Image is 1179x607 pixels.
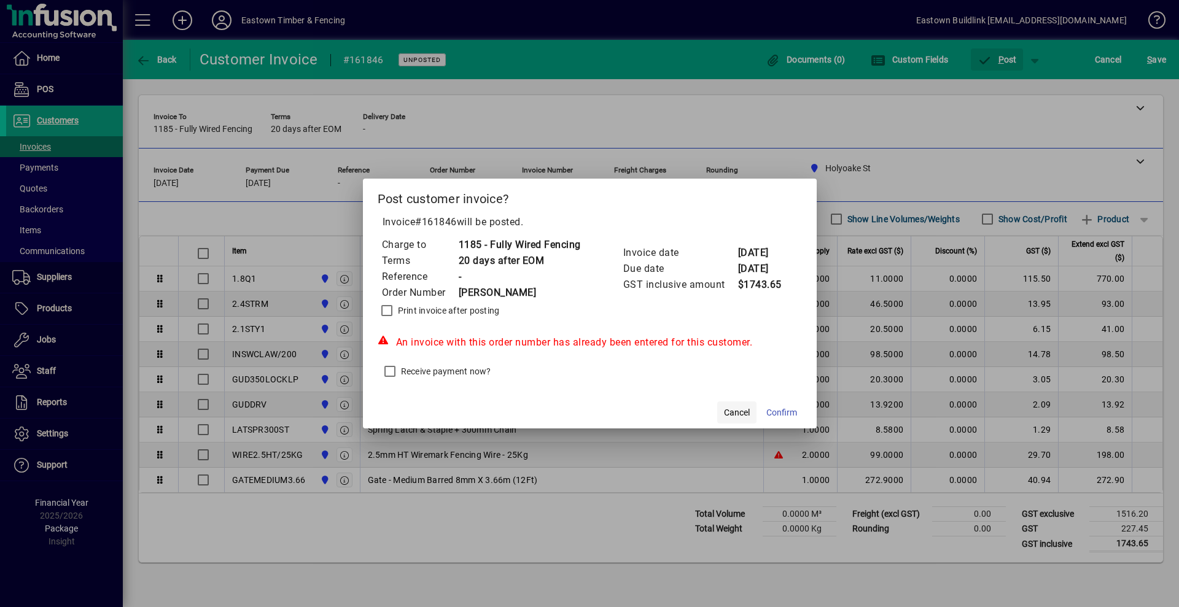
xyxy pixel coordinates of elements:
td: [DATE] [737,245,787,261]
td: [PERSON_NAME] [458,285,581,301]
span: #161846 [415,216,457,228]
td: 20 days after EOM [458,253,581,269]
label: Print invoice after posting [395,304,500,317]
td: GST inclusive amount [623,277,737,293]
span: Confirm [766,406,797,419]
div: An invoice with this order number has already been entered for this customer. [378,335,802,350]
button: Confirm [761,401,802,423]
p: Invoice will be posted . [378,215,802,230]
td: Charge to [381,237,458,253]
span: Cancel [724,406,750,419]
td: Invoice date [623,245,737,261]
td: Due date [623,261,737,277]
h2: Post customer invoice? [363,179,817,214]
td: 1185 - Fully Wired Fencing [458,237,581,253]
button: Cancel [717,401,757,423]
td: [DATE] [737,261,787,277]
td: - [458,269,581,285]
td: Reference [381,269,458,285]
td: Order Number [381,285,458,301]
label: Receive payment now? [399,365,491,377]
td: Terms [381,253,458,269]
td: $1743.65 [737,277,787,293]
